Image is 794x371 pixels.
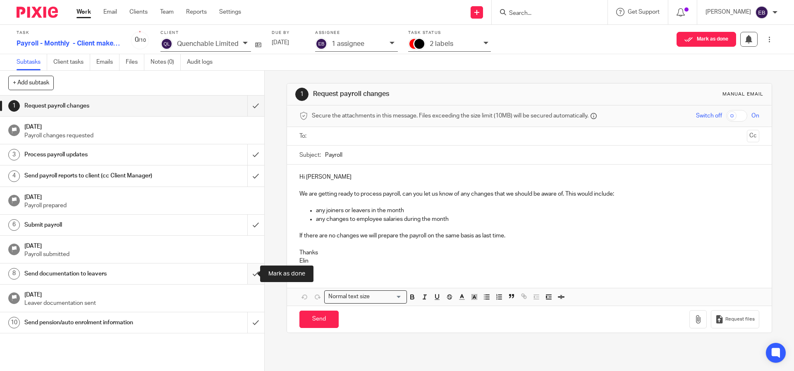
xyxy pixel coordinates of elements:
[677,32,736,47] button: Mark as done
[508,10,583,17] input: Search
[299,311,339,328] input: Send
[24,240,256,250] h1: [DATE]
[332,40,364,48] p: 1 assignee
[722,91,763,98] div: Manual email
[272,30,305,36] label: Due by
[313,90,547,98] h1: Request payroll changes
[299,257,759,265] p: Elin
[96,54,120,70] a: Emails
[747,130,759,142] button: Cc
[103,8,117,16] a: Email
[126,54,144,70] a: Files
[706,8,751,16] p: [PERSON_NAME]
[24,250,256,259] p: Payroll submitted
[299,173,759,181] p: Hi [PERSON_NAME]
[8,100,20,112] div: 1
[24,132,256,140] p: Payroll changes requested
[316,206,759,215] p: any joiners or leavers in the month
[272,40,289,45] span: [DATE]
[160,8,174,16] a: Team
[8,76,54,90] button: + Add subtask
[129,8,148,16] a: Clients
[295,88,309,101] div: 1
[77,8,91,16] a: Work
[751,112,759,120] span: On
[326,292,371,301] span: Normal text size
[130,35,150,45] div: 0
[299,249,759,257] p: Thanks
[151,54,181,70] a: Notes (0)
[24,299,256,307] p: Leaver documentation sent
[24,201,256,210] p: Payroll prepared
[24,100,167,112] h1: Request payroll changes
[17,54,47,70] a: Subtasks
[8,149,20,160] div: 3
[24,121,256,131] h1: [DATE]
[312,112,588,120] span: Secure the attachments in this message. Files exceeding the size limit (10MB) will be secured aut...
[24,268,167,280] h1: Send documentation to leavers
[697,36,728,42] span: Mark as done
[725,316,755,323] span: Request files
[187,54,219,70] a: Audit logs
[299,132,309,140] label: To:
[299,232,759,240] p: If there are no changes we will prepare the payroll on the same basis as last time.
[8,219,20,231] div: 6
[219,8,241,16] a: Settings
[24,289,256,299] h1: [DATE]
[408,30,491,36] label: Task status
[24,170,167,182] h1: Send payroll reports to client (cc Client Manager)
[696,112,722,120] span: Switch off
[430,40,453,48] p: 2 labels
[628,9,660,15] span: Get Support
[324,290,407,303] div: Search for option
[24,148,167,161] h1: Process payroll updates
[186,8,207,16] a: Reports
[8,317,20,328] div: 10
[177,40,239,48] p: Quenchable Limited
[711,310,759,329] button: Request files
[24,191,256,201] h1: [DATE]
[24,219,167,231] h1: Submit payroll
[24,316,167,329] h1: Send pension/auto enrolment information
[372,292,402,301] input: Search for option
[139,38,146,43] small: /10
[315,30,398,36] label: Assignee
[53,54,90,70] a: Client tasks
[316,215,759,223] p: any changes to employee salaries during the month
[17,30,120,36] label: Task
[315,38,328,50] img: svg%3E
[8,170,20,182] div: 4
[299,190,759,198] p: We are getting ready to process payroll, can you let us know of any changes that we should be awa...
[755,6,768,19] img: svg%3E
[8,268,20,280] div: 8
[160,38,173,50] img: svg%3E
[17,7,58,18] img: Pixie
[299,151,321,159] label: Subject:
[160,30,261,36] label: Client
